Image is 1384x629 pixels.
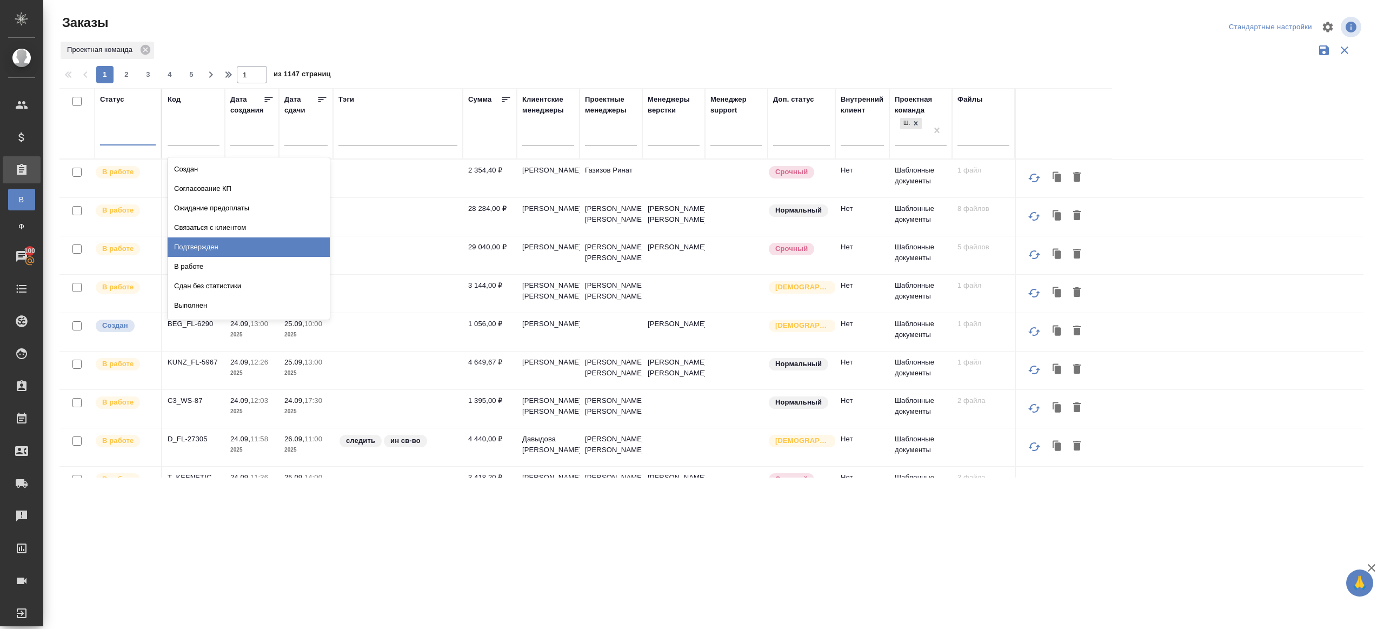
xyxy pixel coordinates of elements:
[841,280,884,291] p: Нет
[250,320,268,328] p: 13:00
[168,357,219,368] p: KUNZ_FL-5967
[463,352,517,389] td: 4 649,67 ₽
[230,320,250,328] p: 24.09,
[284,406,328,417] p: 2025
[390,435,421,446] p: ин св-во
[889,198,952,236] td: Шаблонные документы
[183,66,200,83] button: 5
[775,359,822,369] p: Нормальный
[14,221,30,232] span: Ф
[1068,283,1086,303] button: Удалить
[59,14,108,31] span: Заказы
[1021,357,1047,383] button: Обновить
[304,396,322,405] p: 17:30
[517,467,580,505] td: [PERSON_NAME]
[580,198,642,236] td: [PERSON_NAME] [PERSON_NAME]
[168,296,330,315] div: Выполнен
[304,358,322,366] p: 13:00
[168,434,219,445] p: D_FL-27305
[899,117,923,130] div: Шаблонные документы
[1021,395,1047,421] button: Обновить
[161,66,178,83] button: 4
[889,390,952,428] td: Шаблонные документы
[468,94,491,105] div: Сумма
[889,352,952,389] td: Шаблонные документы
[517,198,580,236] td: [PERSON_NAME]
[775,243,808,254] p: Срочный
[1047,283,1068,303] button: Клонировать
[168,257,330,276] div: В работе
[841,203,884,214] p: Нет
[463,160,517,197] td: 2 354,40 ₽
[517,313,580,351] td: [PERSON_NAME]
[95,434,156,448] div: Выставляет ПМ после принятия заказа от КМа
[841,319,884,329] p: Нет
[230,329,274,340] p: 2025
[1047,206,1068,227] button: Клонировать
[102,397,134,408] p: В работе
[768,395,830,410] div: Статус по умолчанию для стандартных заказов
[1068,321,1086,342] button: Удалить
[768,203,830,218] div: Статус по умолчанию для стандартных заказов
[1314,40,1334,61] button: Сохранить фильтры
[1068,360,1086,380] button: Удалить
[168,94,181,105] div: Код
[580,236,642,274] td: [PERSON_NAME] [PERSON_NAME]
[775,282,829,293] p: [DEMOGRAPHIC_DATA]
[580,390,642,428] td: [PERSON_NAME] [PERSON_NAME]
[585,94,637,116] div: Проектные менеджеры
[102,435,134,446] p: В работе
[67,44,136,55] p: Проектная команда
[95,165,156,180] div: Выставляет ПМ после принятия заказа от КМа
[14,194,30,205] span: В
[1021,242,1047,268] button: Обновить
[95,357,156,372] div: Выставляет ПМ после принятия заказа от КМа
[102,205,134,216] p: В работе
[18,246,42,256] span: 100
[1068,398,1086,419] button: Удалить
[957,165,1009,176] p: 1 файл
[1047,321,1068,342] button: Клонировать
[463,275,517,313] td: 3 144,00 ₽
[648,94,700,116] div: Менеджеры верстки
[841,165,884,176] p: Нет
[118,66,135,83] button: 2
[463,313,517,351] td: 1 056,00 ₽
[1021,203,1047,229] button: Обновить
[230,94,263,116] div: Дата создания
[1341,17,1363,37] span: Посмотреть информацию
[580,160,642,197] td: Газизов Ринат
[168,315,330,335] div: Завершен
[1068,244,1086,265] button: Удалить
[3,243,41,270] a: 100
[284,435,304,443] p: 26.09,
[102,474,134,485] p: В работе
[841,395,884,406] p: Нет
[957,242,1009,253] p: 5 файлов
[957,357,1009,368] p: 1 файл
[284,329,328,340] p: 2025
[1047,360,1068,380] button: Клонировать
[118,69,135,80] span: 2
[102,359,134,369] p: В работе
[230,445,274,455] p: 2025
[775,167,808,177] p: Срочный
[230,435,250,443] p: 24.09,
[580,467,642,505] td: [PERSON_NAME] [PERSON_NAME]
[274,68,331,83] span: из 1147 страниц
[517,160,580,197] td: [PERSON_NAME]
[230,473,250,481] p: 24.09,
[168,276,330,296] div: Сдан без статистики
[463,236,517,274] td: 29 040,00 ₽
[183,69,200,80] span: 5
[1047,398,1068,419] button: Клонировать
[463,198,517,236] td: 28 284,00 ₽
[1226,19,1315,36] div: split button
[1350,572,1369,594] span: 🙏
[168,395,219,406] p: C3_WS-87
[250,473,268,481] p: 11:36
[168,218,330,237] div: Связаться с клиентом
[139,69,157,80] span: 3
[841,242,884,253] p: Нет
[230,368,274,379] p: 2025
